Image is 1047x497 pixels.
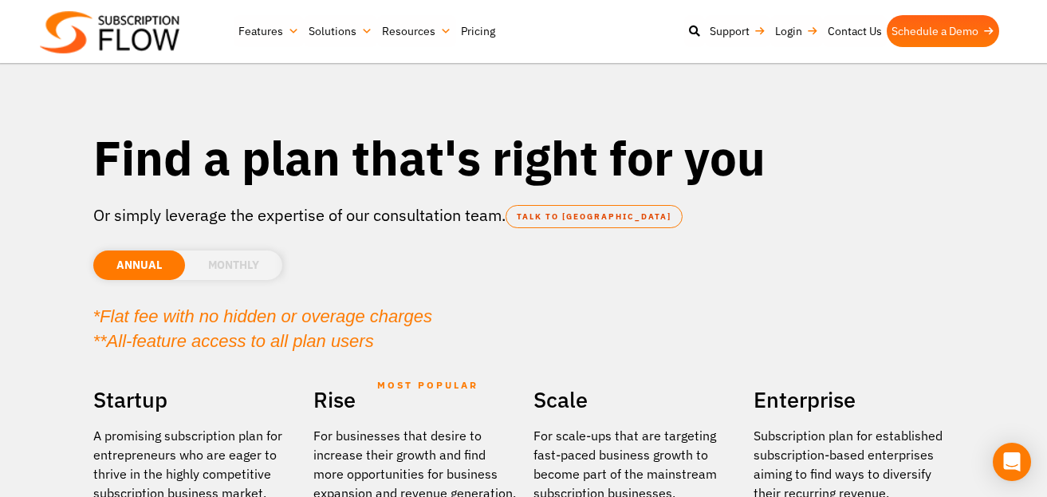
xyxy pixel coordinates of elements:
li: ANNUAL [93,250,185,280]
a: Features [234,15,304,47]
span: MOST POPULAR [377,367,478,404]
a: TALK TO [GEOGRAPHIC_DATA] [506,205,683,228]
div: Open Intercom Messenger [993,443,1031,481]
em: *Flat fee with no hidden or overage charges [93,306,433,326]
h2: Rise [313,381,518,418]
h2: Enterprise [754,381,958,418]
em: **All-feature access to all plan users [93,331,374,351]
a: Resources [377,15,456,47]
a: Contact Us [823,15,887,47]
h2: Startup [93,381,297,418]
h2: Scale [533,381,738,418]
a: Schedule a Demo [887,15,999,47]
a: Solutions [304,15,377,47]
img: Subscriptionflow [40,11,179,53]
a: Pricing [456,15,500,47]
a: Login [770,15,823,47]
h1: Find a plan that's right for you [93,128,955,187]
a: Support [705,15,770,47]
li: MONTHLY [185,250,282,280]
p: Or simply leverage the expertise of our consultation team. [93,203,955,227]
